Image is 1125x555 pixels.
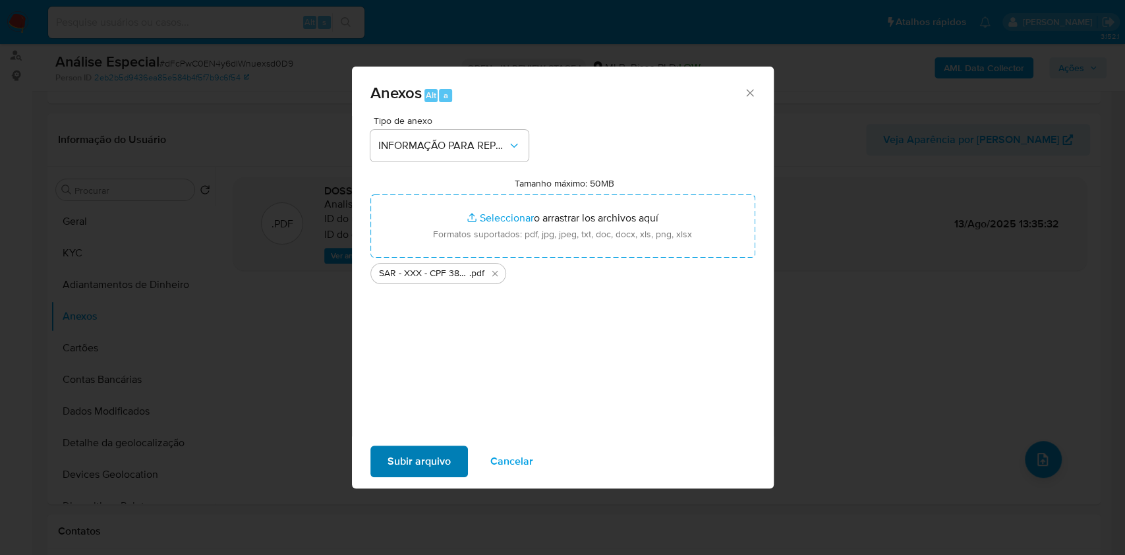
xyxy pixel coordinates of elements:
[487,266,503,281] button: Eliminar SAR - XXX - CPF 38943658893 - KELVIN DE CELLES FORMENTAO.pdf
[370,258,755,284] ul: Archivos seleccionados
[370,130,529,161] button: INFORMAÇÃO PARA REPORTE - COAF
[490,447,533,476] span: Cancelar
[426,89,436,102] span: Alt
[444,89,448,102] span: a
[370,446,468,477] button: Subir arquivo
[388,447,451,476] span: Subir arquivo
[743,86,755,98] button: Cerrar
[374,116,532,125] span: Tipo de anexo
[378,139,507,152] span: INFORMAÇÃO PARA REPORTE - COAF
[370,81,422,104] span: Anexos
[469,267,484,280] span: .pdf
[515,177,614,189] label: Tamanho máximo: 50MB
[473,446,550,477] button: Cancelar
[379,267,469,280] span: SAR - XXX - CPF 38943658893 - [PERSON_NAME] [GEOGRAPHIC_DATA]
